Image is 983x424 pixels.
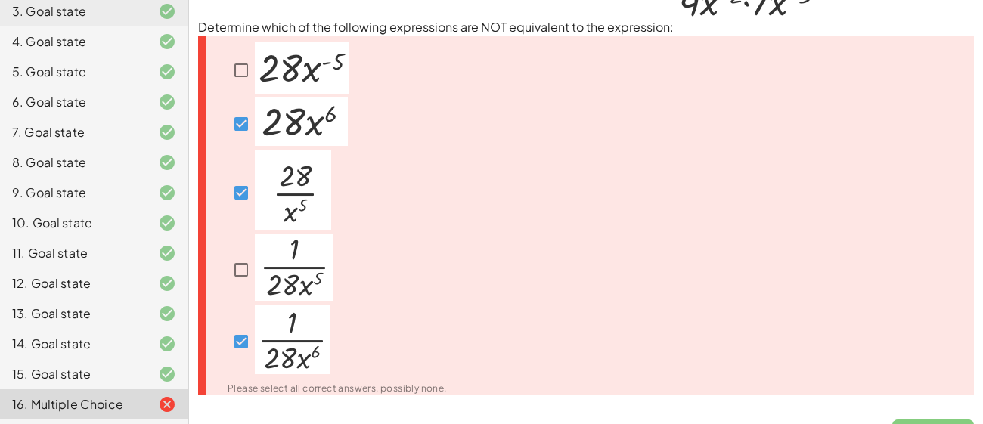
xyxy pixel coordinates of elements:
[158,153,176,172] i: Task finished and correct.
[158,244,176,262] i: Task finished and correct.
[255,305,330,374] img: 460be52b46e156245376ea7e5bc718923de870416ad8b2a76f0b77daf214227d.png
[158,365,176,383] i: Task finished and correct.
[158,32,176,51] i: Task finished and correct.
[12,184,134,202] div: 9. Goal state
[12,214,134,232] div: 10. Goal state
[158,395,176,413] i: Task finished and incorrect.
[12,365,134,383] div: 15. Goal state
[255,97,348,146] img: 4603e8ec221a6c97e654ab371ff24d9fb3c7b6191abca26e062a4c8679c4730d.png
[158,214,176,232] i: Task finished and correct.
[12,335,134,353] div: 14. Goal state
[158,2,176,20] i: Task finished and correct.
[158,63,176,81] i: Task finished and correct.
[12,274,134,292] div: 12. Goal state
[12,123,134,141] div: 7. Goal state
[12,93,134,111] div: 6. Goal state
[158,305,176,323] i: Task finished and correct.
[228,384,447,393] div: Please select all correct answers, possibly none.
[12,395,134,413] div: 16. Multiple Choice
[255,234,333,301] img: 806041a2a19089dab02b5d27c6451e578adeb018f76ce9154c0ffdb447fff0f4.png
[12,2,134,20] div: 3. Goal state
[158,93,176,111] i: Task finished and correct.
[255,150,331,230] img: 0628d6d7fc34068a8d00410d467269cad83ddc2565c081ede528c1118266ee0b.png
[12,153,134,172] div: 8. Goal state
[158,335,176,353] i: Task finished and correct.
[12,244,134,262] div: 11. Goal state
[12,63,134,81] div: 5. Goal state
[158,274,176,292] i: Task finished and correct.
[158,123,176,141] i: Task finished and correct.
[12,305,134,323] div: 13. Goal state
[12,32,134,51] div: 4. Goal state
[255,42,349,94] img: 3a5adb98e5f0078263b9715c8c11b96be315a07cec8861cb16ef1fdb8588078c.png
[158,184,176,202] i: Task finished and correct.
